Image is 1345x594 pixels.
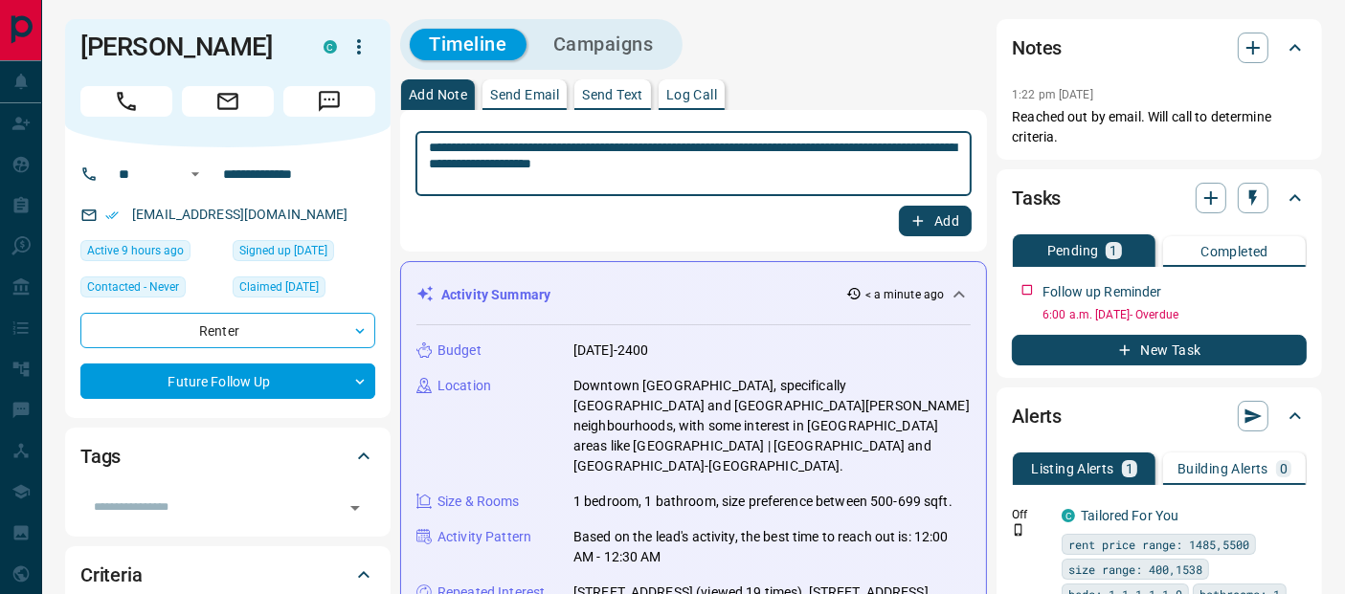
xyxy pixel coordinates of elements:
p: Activity Pattern [437,527,531,547]
span: Claimed [DATE] [239,277,319,297]
span: Call [80,86,172,117]
span: Contacted - Never [87,277,179,297]
p: 6:00 a.m. [DATE] - Overdue [1042,306,1307,323]
p: Building Alerts [1177,462,1268,475]
h2: Tags [80,441,121,472]
p: 1 [1126,462,1133,475]
p: Size & Rooms [437,492,520,512]
p: Reached out by email. Will call to determine criteria. [1012,107,1307,147]
p: Listing Alerts [1031,462,1114,475]
h2: Tasks [1012,183,1061,213]
div: Future Follow Up [80,363,375,399]
p: Downtown [GEOGRAPHIC_DATA], specifically [GEOGRAPHIC_DATA] and [GEOGRAPHIC_DATA][PERSON_NAME] nei... [573,376,971,476]
div: Activity Summary< a minute ago [416,277,971,313]
div: Renter [80,313,375,348]
h2: Alerts [1012,401,1062,431]
p: [DATE]-2400 [573,341,648,361]
p: Send Text [582,88,643,101]
div: Alerts [1012,393,1307,439]
p: 0 [1280,462,1288,475]
p: 1 bedroom, 1 bathroom, size preference between 500-699 sqft. [573,492,953,512]
p: Based on the lead's activity, the best time to reach out is: 12:00 AM - 12:30 AM [573,527,971,567]
a: Tailored For You [1081,508,1178,523]
div: Notes [1012,25,1307,71]
button: Open [184,163,207,186]
h2: Criteria [80,560,143,590]
span: Message [283,86,375,117]
div: condos.ca [324,40,337,54]
button: Timeline [410,29,527,60]
div: Tags [80,433,375,479]
div: Tue Jan 07 2025 [233,276,375,303]
span: Signed up [DATE] [239,241,327,260]
p: Off [1012,506,1050,523]
button: New Task [1012,335,1307,365]
h1: [PERSON_NAME] [80,32,295,62]
p: Activity Summary [441,285,550,305]
a: [EMAIL_ADDRESS][DOMAIN_NAME] [132,207,348,222]
div: Tasks [1012,175,1307,221]
button: Add [899,206,972,236]
p: Pending [1047,244,1099,257]
div: condos.ca [1062,509,1075,522]
svg: Email Verified [105,209,119,222]
p: Log Call [666,88,717,101]
p: < a minute ago [865,286,945,303]
p: Budget [437,341,482,361]
span: Active 9 hours ago [87,241,184,260]
p: Add Note [409,88,467,101]
h2: Notes [1012,33,1062,63]
button: Campaigns [534,29,673,60]
p: Location [437,376,491,396]
span: Email [182,86,274,117]
p: 1 [1110,244,1117,257]
svg: Push Notification Only [1012,523,1025,537]
p: Follow up Reminder [1042,282,1161,302]
span: size range: 400,1538 [1068,560,1202,579]
p: Send Email [490,88,559,101]
button: Open [342,495,369,521]
p: Completed [1200,245,1268,258]
div: Tue Jan 07 2025 [233,240,375,267]
p: 1:22 pm [DATE] [1012,88,1093,101]
span: rent price range: 1485,5500 [1068,535,1249,554]
div: Mon Aug 18 2025 [80,240,223,267]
